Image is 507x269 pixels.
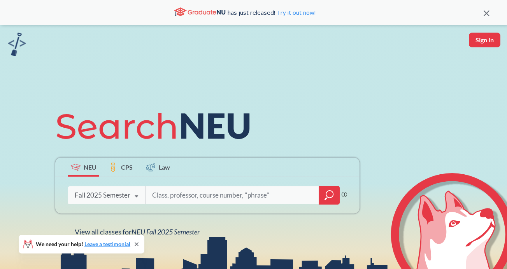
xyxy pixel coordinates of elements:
div: magnifying glass [319,186,340,205]
span: NEU [84,163,96,172]
svg: magnifying glass [325,190,334,201]
a: sandbox logo [8,33,26,59]
img: sandbox logo [8,33,26,56]
a: Leave a testimonial [84,241,130,247]
button: Sign In [469,33,500,47]
span: NEU Fall 2025 Semester [132,227,200,236]
span: Law [159,163,170,172]
span: View all classes for [75,227,200,236]
div: Fall 2025 Semester [75,191,130,200]
input: Class, professor, course number, "phrase" [151,187,313,203]
a: Try it out now! [275,9,316,16]
span: We need your help! [36,241,130,247]
span: has just released! [228,8,316,17]
span: CPS [121,163,133,172]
